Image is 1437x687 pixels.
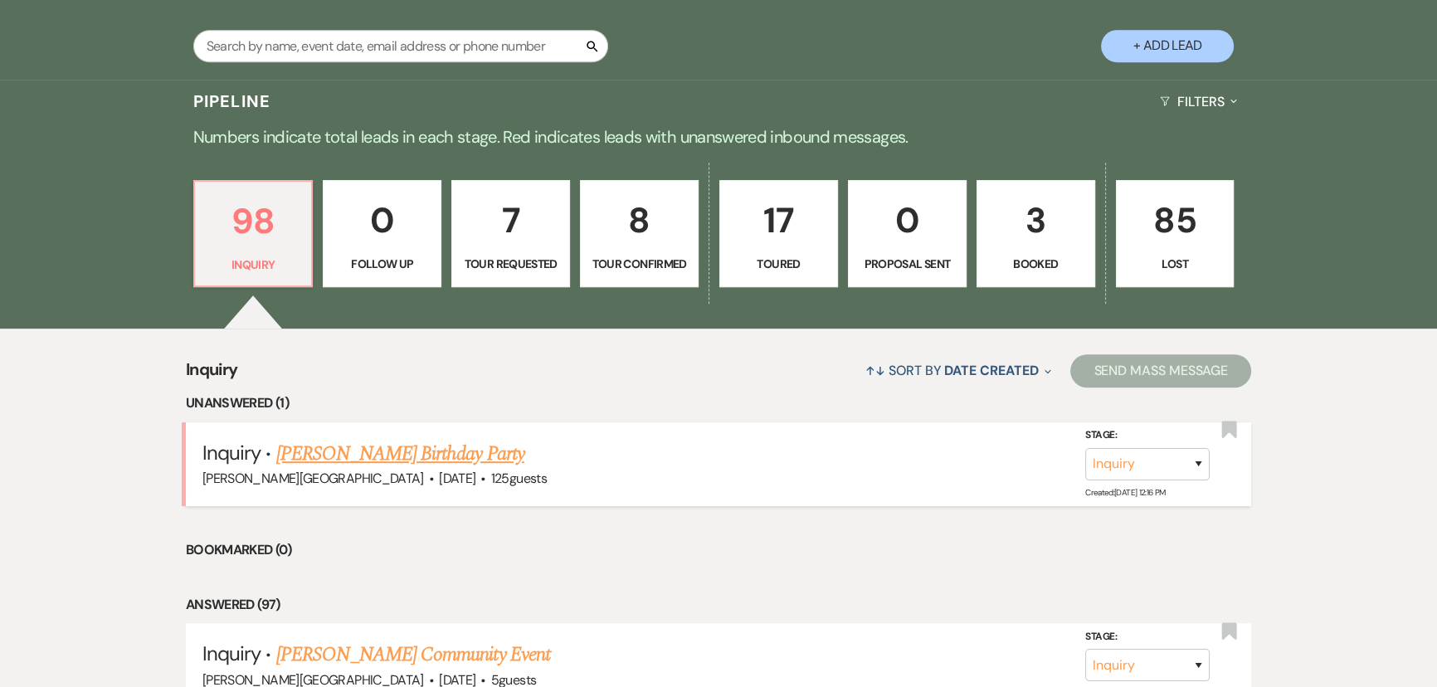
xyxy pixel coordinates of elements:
p: Inquiry [205,256,302,274]
span: ↑↓ [865,362,885,379]
a: 8Tour Confirmed [580,180,699,288]
p: 98 [205,193,302,249]
p: 17 [730,192,827,248]
span: [PERSON_NAME][GEOGRAPHIC_DATA] [202,470,424,487]
p: 8 [591,192,688,248]
li: Unanswered (1) [186,392,1251,414]
p: Follow Up [334,255,431,273]
span: Date Created [944,362,1038,379]
a: 98Inquiry [193,180,314,288]
span: Inquiry [202,641,261,666]
a: 17Toured [719,180,838,288]
p: Booked [987,255,1084,273]
a: [PERSON_NAME] Birthday Party [276,439,524,469]
label: Stage: [1085,628,1210,646]
a: [PERSON_NAME] Community Event [276,640,550,670]
p: Tour Confirmed [591,255,688,273]
a: 7Tour Requested [451,180,570,288]
li: Answered (97) [186,594,1251,616]
p: 7 [462,192,559,248]
li: Bookmarked (0) [186,539,1251,561]
h3: Pipeline [193,90,271,113]
p: Numbers indicate total leads in each stage. Red indicates leads with unanswered inbound messages. [121,124,1316,150]
span: Inquiry [186,357,238,392]
button: Sort By Date Created [859,348,1058,392]
input: Search by name, event date, email address or phone number [193,30,608,62]
label: Stage: [1085,426,1210,445]
span: Inquiry [202,440,261,465]
p: 0 [859,192,956,248]
p: Proposal Sent [859,255,956,273]
button: Filters [1153,80,1244,124]
a: 0Follow Up [323,180,441,288]
p: 85 [1127,192,1224,248]
p: Tour Requested [462,255,559,273]
span: Created: [DATE] 12:16 PM [1085,487,1165,498]
p: Lost [1127,255,1224,273]
a: 0Proposal Sent [848,180,967,288]
p: Toured [730,255,827,273]
p: 0 [334,192,431,248]
span: [DATE] [439,470,475,487]
p: 3 [987,192,1084,248]
a: 85Lost [1116,180,1235,288]
a: 3Booked [977,180,1095,288]
button: Send Mass Message [1070,354,1251,387]
span: 125 guests [491,470,547,487]
button: + Add Lead [1101,30,1234,62]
